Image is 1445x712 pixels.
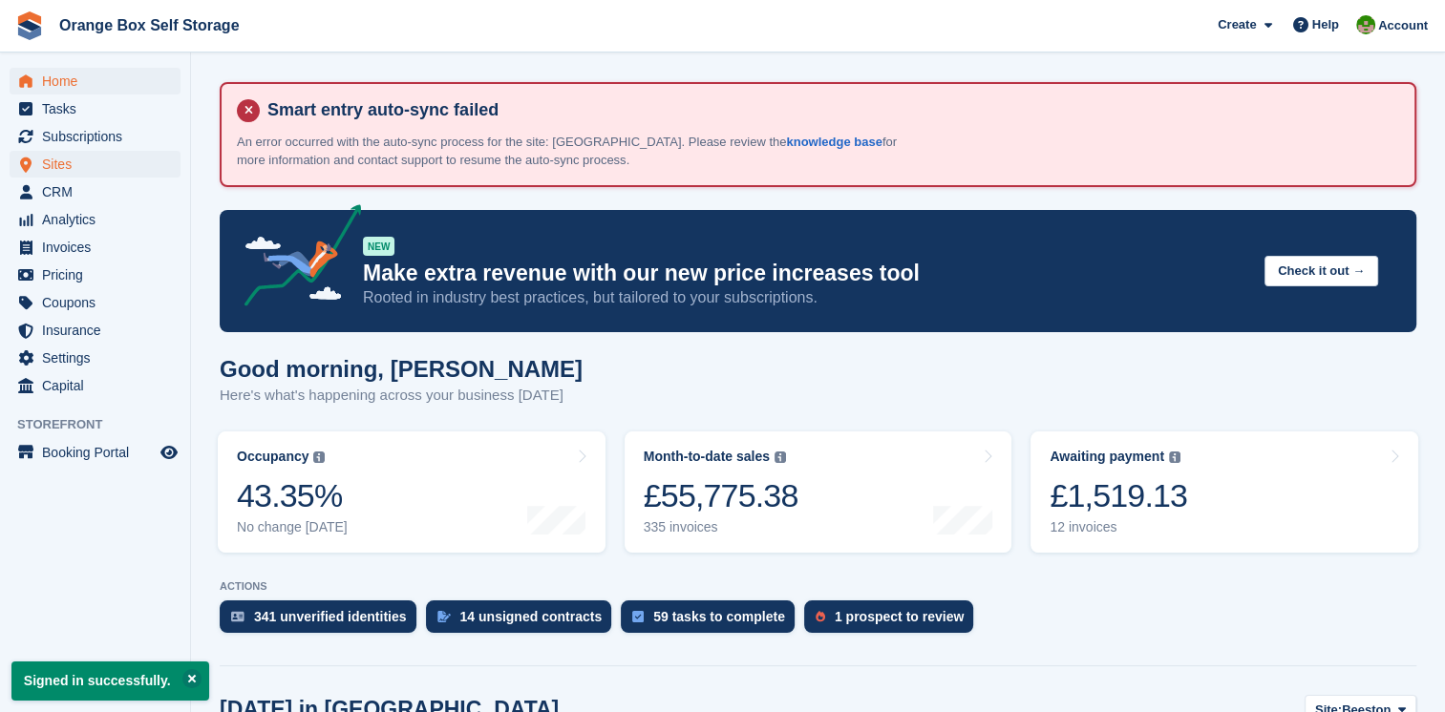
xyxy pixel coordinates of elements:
[1050,449,1164,465] div: Awaiting payment
[10,317,181,344] a: menu
[621,600,804,642] a: 59 tasks to complete
[237,519,348,535] div: No change [DATE]
[804,600,983,642] a: 1 prospect to review
[10,372,181,399] a: menu
[10,206,181,233] a: menu
[1031,431,1418,553] a: Awaiting payment £1,519.13 12 invoices
[10,178,181,205] a: menu
[625,431,1012,553] a: Month-to-date sales £55,775.38 335 invoices
[1169,451,1180,463] img: icon-info-grey-7440780725fd019a000dd9b08b2336e03edf1995a4989e88bcd33f0948082b44.svg
[42,317,157,344] span: Insurance
[632,611,644,622] img: task-75834270c22a3079a89374b754ae025e5fb1db73e45f91037f5363f120a921f8.svg
[10,234,181,261] a: menu
[220,580,1416,593] p: ACTIONS
[42,234,157,261] span: Invoices
[42,95,157,122] span: Tasks
[1218,15,1256,34] span: Create
[10,123,181,150] a: menu
[42,439,157,466] span: Booking Portal
[644,449,770,465] div: Month-to-date sales
[237,449,308,465] div: Occupancy
[363,237,394,256] div: NEW
[313,451,325,463] img: icon-info-grey-7440780725fd019a000dd9b08b2336e03edf1995a4989e88bcd33f0948082b44.svg
[42,289,157,316] span: Coupons
[1050,519,1187,535] div: 12 invoices
[363,287,1249,308] p: Rooted in industry best practices, but tailored to your subscriptions.
[10,95,181,122] a: menu
[42,68,157,94] span: Home
[786,135,882,149] a: knowledge base
[1264,256,1378,287] button: Check it out →
[644,519,798,535] div: 335 invoices
[15,11,44,40] img: stora-icon-8386f47178a22dfd0bd8f6a31ec36ba5ce8667c1dd55bd0f319d3a0aa187defe.svg
[460,609,603,624] div: 14 unsigned contracts
[228,204,362,313] img: price-adjustments-announcement-icon-8257ccfd72463d97f412b2fc003d46551f7dbcb40ab6d574587a9cd5c0d94...
[835,609,964,624] div: 1 prospect to review
[426,600,622,642] a: 14 unsigned contracts
[42,262,157,288] span: Pricing
[237,476,348,515] div: 43.35%
[52,10,247,41] a: Orange Box Self Storage
[1378,16,1428,35] span: Account
[220,356,583,382] h1: Good morning, [PERSON_NAME]
[816,611,825,622] img: prospect-51fa495bee0391a8d652442698ab0144808aea92771e9ea1ae160a38d050c398.svg
[42,206,157,233] span: Analytics
[254,609,407,624] div: 341 unverified identities
[237,133,905,170] p: An error occurred with the auto-sync process for the site: [GEOGRAPHIC_DATA]. Please review the f...
[42,123,157,150] span: Subscriptions
[644,476,798,515] div: £55,775.38
[10,262,181,288] a: menu
[775,451,786,463] img: icon-info-grey-7440780725fd019a000dd9b08b2336e03edf1995a4989e88bcd33f0948082b44.svg
[10,345,181,371] a: menu
[220,385,583,407] p: Here's what's happening across your business [DATE]
[17,415,190,434] span: Storefront
[220,600,426,642] a: 341 unverified identities
[158,441,181,464] a: Preview store
[653,609,785,624] div: 59 tasks to complete
[10,151,181,178] a: menu
[42,151,157,178] span: Sites
[10,289,181,316] a: menu
[10,68,181,94] a: menu
[1050,476,1187,515] div: £1,519.13
[437,611,451,622] img: contract_signature_icon-13c848040528278c33f63329250d36e43548de30e8caae1d1a13099fd9432cc5.svg
[231,611,244,622] img: verify_identity-adf6edd0f0f0b5bbfe63781bf79b02c33cf7c696d77639b501bdc392416b5a36.svg
[218,431,606,553] a: Occupancy 43.35% No change [DATE]
[42,372,157,399] span: Capital
[10,439,181,466] a: menu
[42,178,157,205] span: CRM
[260,99,1399,121] h4: Smart entry auto-sync failed
[363,260,1249,287] p: Make extra revenue with our new price increases tool
[1356,15,1375,34] img: Eric Smith
[11,661,209,701] p: Signed in successfully.
[1312,15,1339,34] span: Help
[42,345,157,371] span: Settings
